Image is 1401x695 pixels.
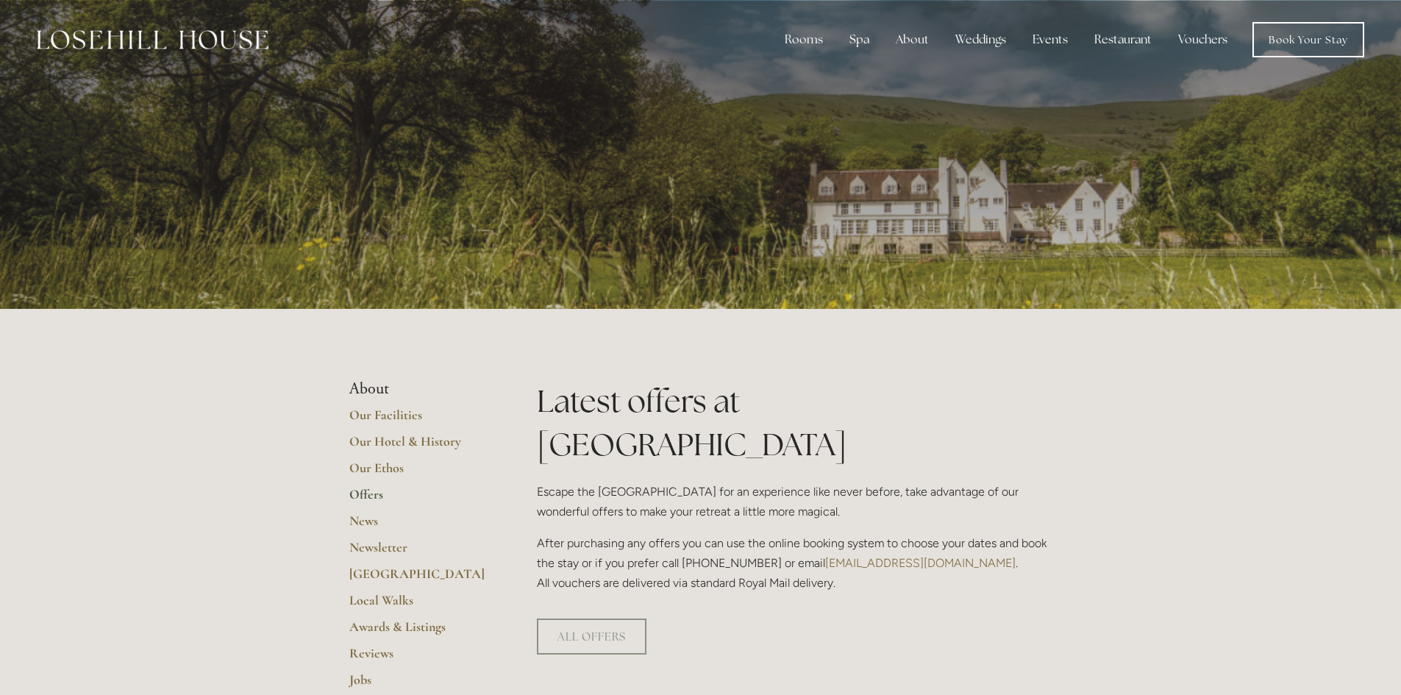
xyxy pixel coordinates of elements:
[349,619,490,645] a: Awards & Listings
[884,25,941,54] div: About
[349,486,490,513] a: Offers
[838,25,881,54] div: Spa
[537,619,646,655] a: ALL OFFERS
[1083,25,1163,54] div: Restaurant
[349,460,490,486] a: Our Ethos
[1021,25,1080,54] div: Events
[349,513,490,539] a: News
[349,645,490,671] a: Reviews
[349,379,490,399] li: About
[1166,25,1239,54] a: Vouchers
[773,25,835,54] div: Rooms
[37,30,268,49] img: Losehill House
[349,566,490,592] a: [GEOGRAPHIC_DATA]
[537,482,1052,521] p: Escape the [GEOGRAPHIC_DATA] for an experience like never before, take advantage of our wonderful...
[537,379,1052,466] h1: Latest offers at [GEOGRAPHIC_DATA]
[537,533,1052,594] p: After purchasing any offers you can use the online booking system to choose your dates and book t...
[349,592,490,619] a: Local Walks
[944,25,1018,54] div: Weddings
[349,539,490,566] a: Newsletter
[349,433,490,460] a: Our Hotel & History
[1252,22,1364,57] a: Book Your Stay
[349,407,490,433] a: Our Facilities
[825,556,1016,570] a: [EMAIL_ADDRESS][DOMAIN_NAME]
